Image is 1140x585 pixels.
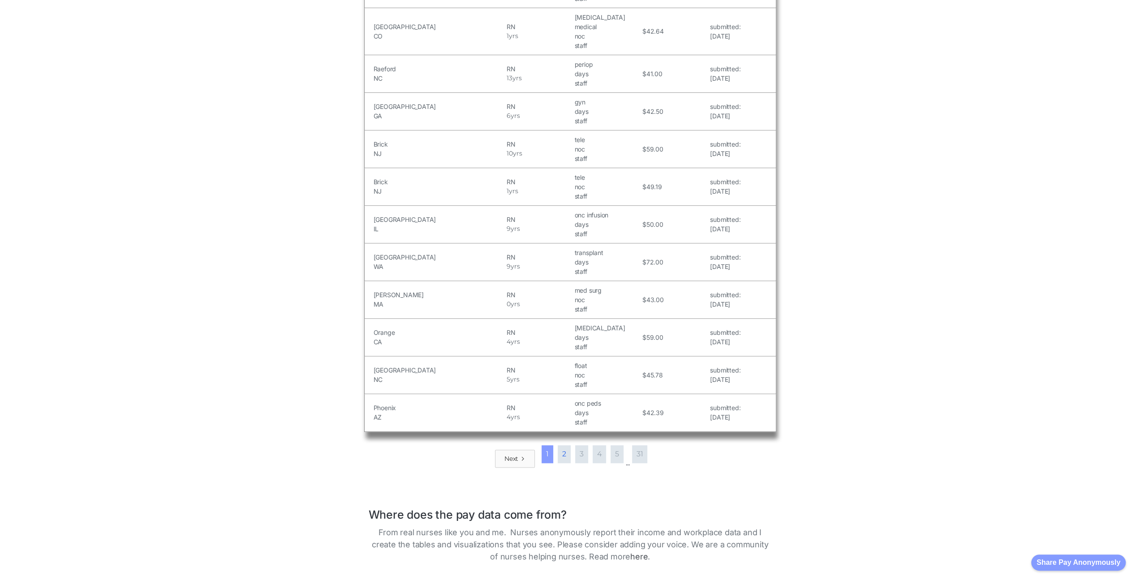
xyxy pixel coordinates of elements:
[507,64,572,74] h5: RN
[507,31,509,41] h5: 1
[710,290,740,309] a: submitted:[DATE]
[710,102,740,121] a: submitted:[DATE]
[710,403,740,412] h5: submitted:
[710,215,740,224] h5: submitted:
[710,403,740,422] a: submitted:[DATE]
[646,107,663,116] h5: 42.50
[369,499,772,522] h1: Where does the pay data come from?
[710,177,740,196] a: submitted:[DATE]
[558,445,571,463] a: 2
[642,220,646,229] h5: $
[710,139,740,158] a: submitted:[DATE]
[513,149,522,158] h5: yrs
[574,154,640,163] h5: staff
[710,365,740,384] a: submitted:[DATE]
[642,408,646,417] h5: $
[507,149,513,158] h5: 10
[574,210,640,220] h5: onc infusion
[710,299,740,309] h5: [DATE]
[374,74,505,83] h5: NC
[710,290,740,299] h5: submitted:
[511,262,520,271] h5: yrs
[646,26,664,36] h5: 42.64
[374,403,505,412] h5: Phoenix
[574,116,640,126] h5: staff
[574,229,640,238] h5: staff
[507,337,511,347] h5: 4
[574,182,640,191] h5: noc
[507,224,511,234] h5: 9
[646,295,664,304] h5: 43.00
[507,215,572,224] h5: RN
[374,262,505,271] h5: WA
[507,328,572,337] h5: RN
[646,144,663,154] h5: 59.00
[542,445,553,463] a: 1
[710,215,740,234] a: submitted:[DATE]
[369,526,772,563] p: From real nurses like you and me. Nurses anonymously report their income and workplace data and I...
[507,177,572,186] h5: RN
[710,31,740,41] h5: [DATE]
[374,186,505,196] h5: NJ
[574,304,640,314] h5: staff
[504,454,518,463] div: Next
[574,342,640,351] h5: staff
[374,365,505,375] h5: [GEOGRAPHIC_DATA]
[710,328,740,337] h5: submitted:
[642,182,646,191] h5: $
[710,262,740,271] h5: [DATE]
[710,252,740,262] h5: submitted:
[710,412,740,422] h5: [DATE]
[507,102,572,111] h5: RN
[710,252,740,271] a: submitted:[DATE]
[642,257,646,267] h5: $
[374,224,505,234] h5: IL
[710,74,740,83] h5: [DATE]
[632,445,648,463] a: 31
[511,224,520,234] h5: yrs
[374,111,505,121] h5: GA
[646,257,663,267] h5: 72.00
[710,139,740,149] h5: submitted:
[574,408,640,417] h5: days
[642,333,646,342] h5: $
[574,69,640,78] h5: days
[507,139,572,149] h5: RN
[374,299,505,309] h5: MA
[574,97,640,107] h5: gyn
[574,144,640,154] h5: noc
[710,102,740,111] h5: submitted:
[710,22,740,41] a: submitted:[DATE]
[507,299,511,309] h5: 0
[511,299,520,309] h5: yrs
[374,337,505,347] h5: CA
[1031,555,1126,571] button: Share Pay Anonymously
[710,224,740,234] h5: [DATE]
[374,31,505,41] h5: CO
[507,74,512,83] h5: 13
[374,375,505,384] h5: NC
[574,173,640,182] h5: tele
[642,107,646,116] h5: $
[574,333,640,342] h5: days
[642,144,646,154] h5: $
[574,380,640,389] h5: staff
[374,252,505,262] h5: [GEOGRAPHIC_DATA]
[574,41,640,50] h5: staff
[626,459,629,468] div: ...
[646,69,662,78] h5: 41.00
[574,78,640,88] h5: staff
[507,412,511,422] h5: 4
[574,361,640,370] h5: float
[510,375,519,384] h5: yrs
[710,337,740,347] h5: [DATE]
[374,290,505,299] h5: [PERSON_NAME]
[710,328,740,347] a: submitted:[DATE]
[710,365,740,375] h5: submitted:
[507,22,572,31] h5: RN
[574,323,640,333] h5: [MEDICAL_DATA]
[642,69,646,78] h5: $
[646,182,662,191] h5: 49.19
[575,445,588,463] a: 3
[710,375,740,384] h5: [DATE]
